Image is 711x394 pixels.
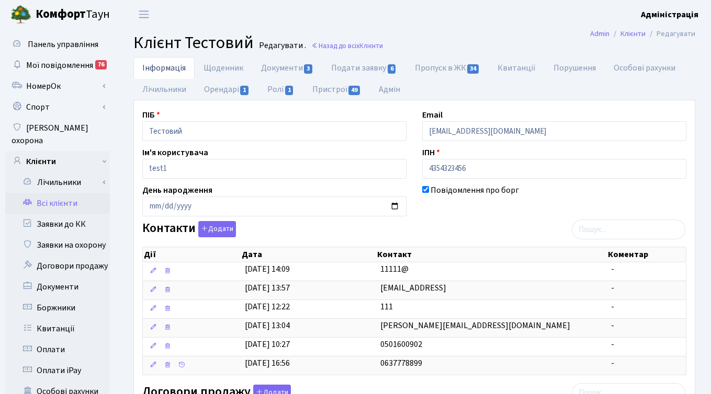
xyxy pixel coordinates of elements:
a: Всі клієнти [5,193,110,214]
a: Порушення [545,57,605,79]
b: Комфорт [36,6,86,22]
button: Переключити навігацію [131,6,157,23]
span: 3 [304,64,312,74]
a: Документи [5,276,110,297]
span: Таун [36,6,110,24]
span: [PERSON_NAME][EMAIL_ADDRESS][DOMAIN_NAME] [380,320,570,331]
a: Лічильники [12,172,110,193]
a: Заявки до КК [5,214,110,235]
span: - [611,282,614,294]
div: 76 [95,60,107,69]
a: Клієнти [5,151,110,172]
a: Інформація [133,57,195,79]
span: 111 [380,301,393,312]
a: Пристрої [303,78,370,100]
a: Клієнти [620,28,646,39]
span: 34 [467,64,479,74]
th: Дії [143,247,241,262]
span: [DATE] 13:57 [245,282,290,294]
span: 1 [240,86,249,95]
a: Квитанції [5,318,110,339]
th: Коментар [607,247,686,262]
span: - [611,263,614,275]
label: ІПН [422,146,440,159]
li: Редагувати [646,28,695,40]
a: Спорт [5,97,110,118]
span: 0637778899 [380,357,422,369]
span: - [611,320,614,331]
a: Назад до всіхКлієнти [311,41,383,51]
a: Особові рахунки [605,57,684,79]
a: Оплати [5,339,110,360]
span: - [611,357,614,369]
span: [DATE] 16:56 [245,357,290,369]
a: Заявки на охорону [5,235,110,256]
span: [DATE] 10:27 [245,339,290,350]
span: [DATE] 14:09 [245,263,290,275]
a: Подати заявку [322,57,405,79]
a: Щоденник [195,57,252,79]
a: Панель управління [5,34,110,55]
a: Адміністрація [641,8,698,21]
span: Панель управління [28,39,98,50]
button: Контакти [198,221,236,237]
a: Admin [590,28,610,39]
a: Додати [196,219,236,238]
span: 49 [348,86,360,95]
th: Дата [241,247,376,262]
a: Пропуск в ЖК [406,57,489,79]
span: Клієнт Тестовий [133,31,254,55]
a: НомерОк [5,76,110,97]
span: 1 [285,86,294,95]
span: 6 [388,64,396,74]
b: Адміністрація [641,9,698,20]
span: [DATE] 13:04 [245,320,290,331]
a: Орендарі [195,78,258,100]
a: Лічильники [133,78,195,100]
a: Мої повідомлення76 [5,55,110,76]
label: ПІБ [142,109,160,121]
span: [DATE] 12:22 [245,301,290,312]
a: Боржники [5,297,110,318]
input: Пошук... [572,219,685,239]
label: Ім'я користувача [142,146,208,159]
span: 11111@ [380,263,409,275]
span: [EMAIL_ADDRESS] [380,282,446,294]
a: Квитанції [489,57,545,79]
span: 0501600902 [380,339,422,350]
span: - [611,339,614,350]
a: Адмін [370,78,409,100]
a: [PERSON_NAME] охорона [5,118,110,151]
a: Договори продажу [5,256,110,276]
span: - [611,301,614,312]
a: Оплати iPay [5,360,110,381]
a: Документи [252,57,322,79]
label: День народження [142,184,212,196]
label: Повідомлення про борг [431,184,519,196]
a: Ролі [258,78,303,100]
span: Мої повідомлення [26,60,93,71]
th: Контакт [376,247,607,262]
nav: breadcrumb [574,23,711,45]
img: logo.png [10,4,31,25]
label: Контакти [142,221,236,237]
label: Email [422,109,443,121]
small: Редагувати . [257,41,306,51]
span: Клієнти [359,41,383,51]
